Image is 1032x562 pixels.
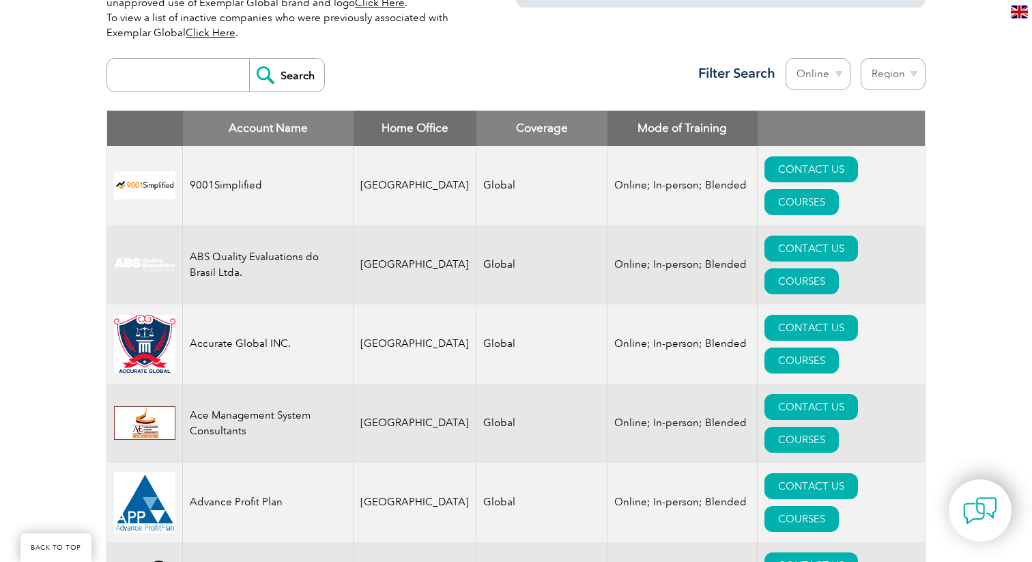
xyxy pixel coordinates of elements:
[183,463,354,542] td: Advance Profit Plan
[354,305,476,384] td: [GEOGRAPHIC_DATA]
[20,533,91,562] a: BACK TO TOP
[354,225,476,305] td: [GEOGRAPHIC_DATA]
[764,394,858,420] a: CONTACT US
[758,111,926,146] th: : activate to sort column ascending
[476,146,607,225] td: Global
[607,463,758,542] td: Online; In-person; Blended
[764,473,858,499] a: CONTACT US
[607,146,758,225] td: Online; In-person; Blended
[764,236,858,262] a: CONTACT US
[476,463,607,542] td: Global
[607,305,758,384] td: Online; In-person; Blended
[354,111,476,146] th: Home Office: activate to sort column ascending
[183,111,354,146] th: Account Name: activate to sort column descending
[183,225,354,305] td: ABS Quality Evaluations do Brasil Ltda.
[764,506,839,532] a: COURSES
[114,257,175,272] img: c92924ac-d9bc-ea11-a814-000d3a79823d-logo.jpg
[476,111,607,146] th: Coverage: activate to sort column ascending
[607,225,758,305] td: Online; In-person; Blended
[476,384,607,463] td: Global
[764,348,839,374] a: COURSES
[607,384,758,463] td: Online; In-person; Blended
[607,111,758,146] th: Mode of Training: activate to sort column ascending
[183,305,354,384] td: Accurate Global INC.
[114,315,175,374] img: a034a1f6-3919-f011-998a-0022489685a1-logo.png
[186,27,235,39] a: Click Here
[249,59,324,92] input: Search
[354,146,476,225] td: [GEOGRAPHIC_DATA]
[476,225,607,305] td: Global
[183,384,354,463] td: Ace Management System Consultants
[114,406,175,440] img: 306afd3c-0a77-ee11-8179-000d3ae1ac14-logo.jpg
[354,384,476,463] td: [GEOGRAPHIC_DATA]
[114,472,175,533] img: cd2924ac-d9bc-ea11-a814-000d3a79823d-logo.jpg
[1011,5,1028,18] img: en
[690,65,775,82] h3: Filter Search
[764,189,839,215] a: COURSES
[764,427,839,453] a: COURSES
[183,146,354,225] td: 9001Simplified
[764,315,858,341] a: CONTACT US
[764,156,858,182] a: CONTACT US
[764,268,839,294] a: COURSES
[354,463,476,542] td: [GEOGRAPHIC_DATA]
[963,494,997,528] img: contact-chat.png
[476,305,607,384] td: Global
[114,171,175,199] img: 37c9c059-616f-eb11-a812-002248153038-logo.png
